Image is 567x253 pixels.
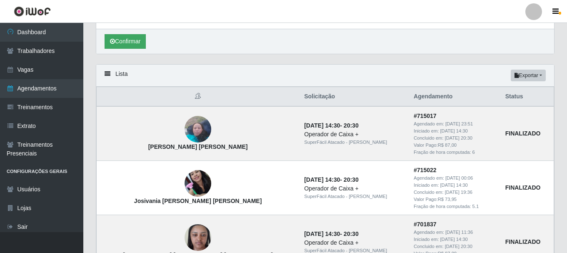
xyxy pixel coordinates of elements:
[414,113,437,119] strong: # 715017
[105,34,146,49] button: Confirmar
[344,176,359,183] time: 20:30
[344,122,359,129] time: 20:30
[414,203,495,210] div: Fração de hora computada: 5.1
[445,175,473,180] time: [DATE] 00:06
[445,121,473,126] time: [DATE] 23:51
[505,130,541,137] strong: FINALIZADO
[304,176,340,183] time: [DATE] 14:30
[440,128,467,133] time: [DATE] 14:30
[445,230,473,235] time: [DATE] 11:36
[505,184,541,191] strong: FINALIZADO
[414,221,437,228] strong: # 701837
[414,149,495,156] div: Fração de hora computada: 6
[414,142,495,149] div: Valor Pago: R$ 87,00
[414,229,495,236] div: Agendado em:
[414,128,495,135] div: Iniciado em:
[414,175,495,182] div: Agendado em:
[414,196,495,203] div: Valor Pago: R$ 73,95
[414,120,495,128] div: Agendado em:
[445,135,472,140] time: [DATE] 20:30
[414,167,437,173] strong: # 715022
[134,198,262,204] strong: Josivania [PERSON_NAME] [PERSON_NAME]
[409,87,500,107] th: Agendamento
[445,244,472,249] time: [DATE] 20:30
[304,122,358,129] strong: -
[414,189,495,196] div: Concluido em:
[500,87,554,107] th: Status
[414,236,495,243] div: Iniciado em:
[148,143,248,150] strong: [PERSON_NAME] [PERSON_NAME]
[440,183,467,188] time: [DATE] 14:30
[511,70,546,81] button: Exportar
[440,237,467,242] time: [DATE] 14:30
[304,176,358,183] strong: -
[96,65,554,87] div: Lista
[414,182,495,189] div: Iniciado em:
[185,112,211,147] img: Juliana Bezerra Martins
[505,238,541,245] strong: FINALIZADO
[304,193,404,200] div: SuperFácil Atacado - [PERSON_NAME]
[304,130,404,139] div: Operador de Caixa +
[304,139,404,146] div: SuperFácil Atacado - [PERSON_NAME]
[344,230,359,237] time: 20:30
[304,230,358,237] strong: -
[304,184,404,193] div: Operador de Caixa +
[445,190,472,195] time: [DATE] 19:36
[304,238,404,247] div: Operador de Caixa +
[304,230,340,237] time: [DATE] 14:30
[14,6,51,17] img: CoreUI Logo
[414,243,495,250] div: Concluido em:
[304,122,340,129] time: [DATE] 14:30
[299,87,409,107] th: Solicitação
[185,166,211,201] img: Josivania Alves da Silva
[414,135,495,142] div: Concluido em:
